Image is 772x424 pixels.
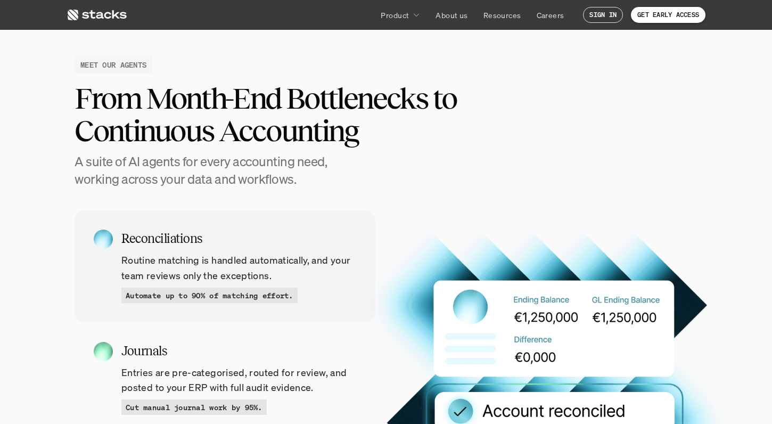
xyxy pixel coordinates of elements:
a: About us [429,5,474,25]
p: Careers [537,10,564,21]
a: Careers [530,5,571,25]
a: Resources [477,5,528,25]
p: Entries are pre-categorised, routed for review, and posted to your ERP with full audit evidence. [121,365,356,396]
p: GET EARLY ACCESS [637,11,699,19]
h2: MEET OUR AGENTS [80,59,146,70]
a: GET EARLY ACCESS [631,7,705,23]
p: Cut manual journal work by 95%. [126,402,262,413]
p: Product [381,10,409,21]
h5: Reconciliations [121,229,356,248]
p: Resources [483,10,521,21]
p: About us [436,10,467,21]
p: Routine matching is handled automatically, and your team reviews only the exceptions. [121,252,356,283]
a: SIGN IN [583,7,623,23]
h4: A suite of AI agents for every accounting need, working across your data and workflows. [75,153,351,189]
p: Automate up to 90% of matching effort. [126,290,293,301]
h2: From Month-End Bottlenecks to Continuous Accounting [75,82,522,148]
h5: Journals [121,341,356,361]
p: SIGN IN [589,11,617,19]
